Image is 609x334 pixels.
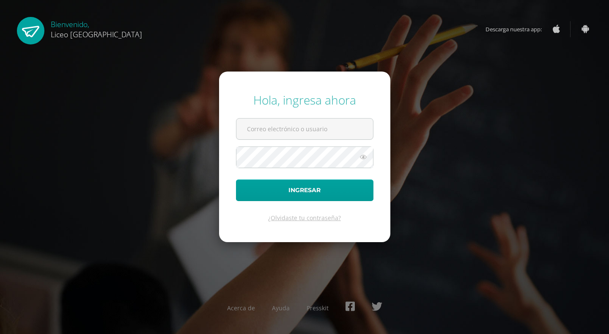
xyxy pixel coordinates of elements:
[236,179,373,201] button: Ingresar
[486,21,550,37] span: Descarga nuestra app:
[272,304,290,312] a: Ayuda
[227,304,255,312] a: Acerca de
[236,119,373,139] input: Correo electrónico o usuario
[268,214,341,222] a: ¿Olvidaste tu contraseña?
[51,29,142,39] span: Liceo [GEOGRAPHIC_DATA]
[236,92,373,108] div: Hola, ingresa ahora
[307,304,329,312] a: Presskit
[51,17,142,39] div: Bienvenido,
